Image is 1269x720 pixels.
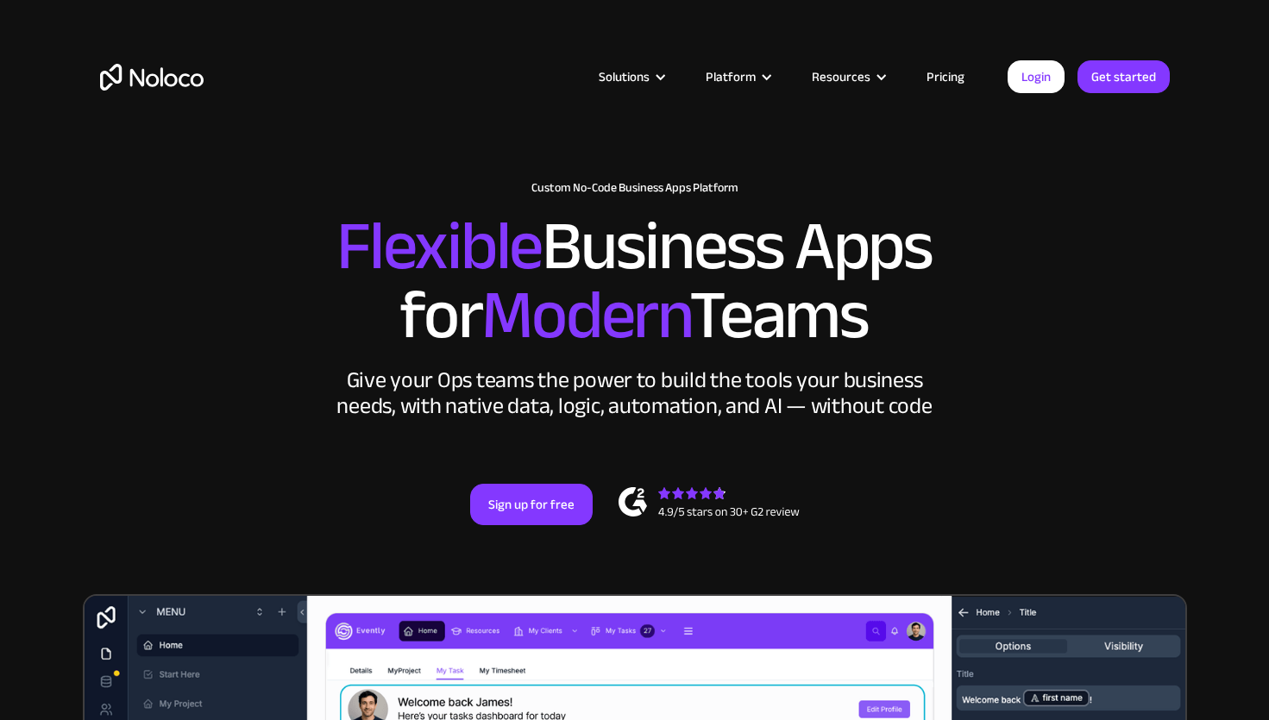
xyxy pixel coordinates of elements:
div: Platform [706,66,756,88]
h1: Custom No-Code Business Apps Platform [100,181,1170,195]
span: Flexible [336,182,542,310]
div: Resources [790,66,905,88]
span: Modern [481,251,689,379]
div: Give your Ops teams the power to build the tools your business needs, with native data, logic, au... [333,367,937,419]
div: Resources [812,66,870,88]
div: Solutions [577,66,684,88]
h2: Business Apps for Teams [100,212,1170,350]
a: home [100,64,204,91]
div: Platform [684,66,790,88]
div: Solutions [599,66,650,88]
a: Login [1008,60,1065,93]
a: Pricing [905,66,986,88]
a: Get started [1077,60,1170,93]
a: Sign up for free [470,484,593,525]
